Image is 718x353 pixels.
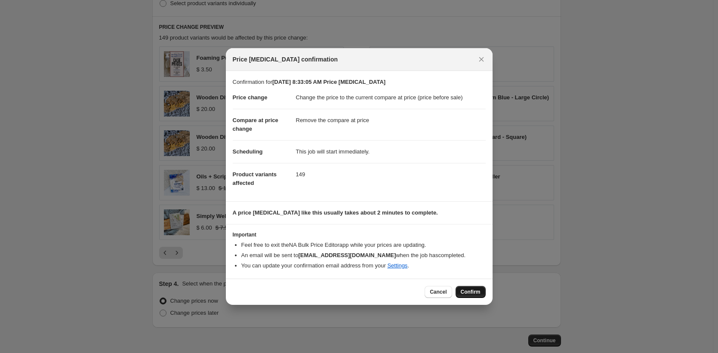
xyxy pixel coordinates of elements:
dd: 149 [296,163,486,186]
p: Confirmation for [233,78,486,86]
button: Cancel [425,286,452,298]
li: You can update your confirmation email address from your . [241,261,486,270]
li: An email will be sent to when the job has completed . [241,251,486,260]
span: Price change [233,94,268,101]
span: Cancel [430,289,447,295]
dd: This job will start immediately. [296,140,486,163]
dd: Change the price to the current compare at price (price before sale) [296,86,486,109]
button: Close [475,53,487,65]
span: Scheduling [233,148,263,155]
span: Confirm [461,289,481,295]
span: Product variants affected [233,171,277,186]
b: A price [MEDICAL_DATA] like this usually takes about 2 minutes to complete. [233,209,438,216]
b: [DATE] 8:33:05 AM Price [MEDICAL_DATA] [272,79,385,85]
dd: Remove the compare at price [296,109,486,132]
li: Feel free to exit the NA Bulk Price Editor app while your prices are updating. [241,241,486,249]
span: Compare at price change [233,117,278,132]
a: Settings [387,262,407,269]
b: [EMAIL_ADDRESS][DOMAIN_NAME] [298,252,396,258]
h3: Important [233,231,486,238]
span: Price [MEDICAL_DATA] confirmation [233,55,338,64]
button: Confirm [456,286,486,298]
